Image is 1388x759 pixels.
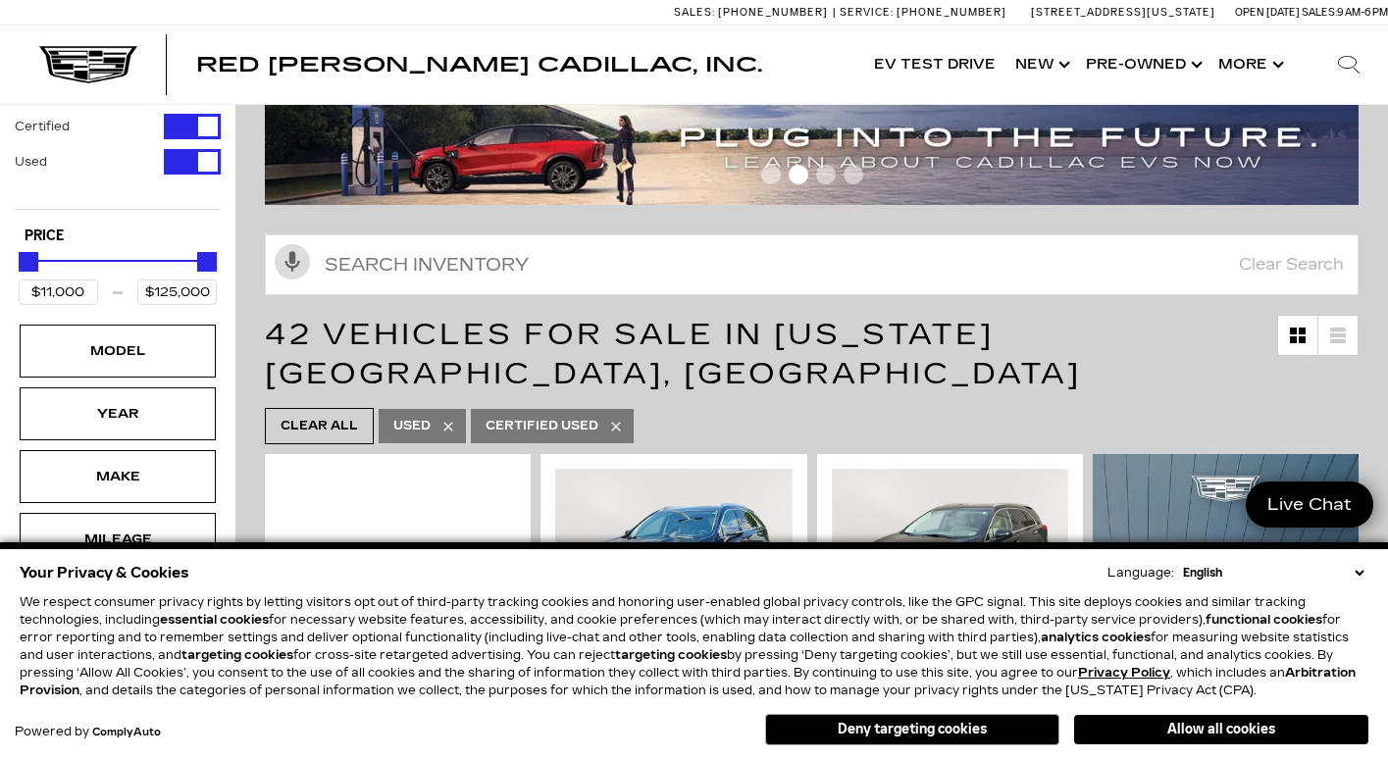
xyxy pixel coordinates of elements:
div: Model [69,340,167,362]
span: Red [PERSON_NAME] Cadillac, Inc. [196,53,762,76]
span: 42 Vehicles for Sale in [US_STATE][GEOGRAPHIC_DATA], [GEOGRAPHIC_DATA] [265,317,1081,391]
span: Used [393,414,431,438]
strong: analytics cookies [1041,631,1151,644]
span: Go to slide 1 [761,165,781,184]
a: Live Chat [1246,481,1373,528]
label: Certified [15,117,70,136]
button: Deny targeting cookies [765,714,1059,745]
div: Language: [1107,567,1174,579]
span: Open [DATE] [1235,6,1300,19]
div: ModelModel [20,325,216,378]
span: Service: [840,6,894,19]
span: Go to slide 3 [816,165,836,184]
span: Sales: [674,6,715,19]
span: Go to slide 4 [844,165,863,184]
div: Mileage [69,529,167,550]
input: Minimum [19,279,98,305]
a: ComplyAuto [92,727,161,738]
label: Used [15,152,47,172]
div: YearYear [20,387,216,440]
img: 2019 Cadillac XT4 AWD Premium Luxury [555,469,792,646]
strong: functional cookies [1206,613,1322,627]
strong: essential cookies [160,613,269,627]
span: Sales: [1302,6,1337,19]
input: Search Inventory [265,234,1359,295]
div: Maximum Price [197,252,217,272]
a: [STREET_ADDRESS][US_STATE] [1031,6,1215,19]
span: Live Chat [1258,493,1362,516]
a: Red [PERSON_NAME] Cadillac, Inc. [196,55,762,75]
span: [PHONE_NUMBER] [718,6,828,19]
img: 2018 Cadillac XT5 Luxury AWD [832,469,1068,646]
span: Go to slide 2 [789,165,808,184]
div: Price [19,245,217,305]
div: Search [1310,25,1388,104]
span: Certified Used [486,414,598,438]
svg: Click to toggle on voice search [275,244,310,279]
span: Clear All [281,414,358,438]
h5: Price [25,228,211,245]
div: Filter by Vehicle Type [15,78,221,209]
span: [PHONE_NUMBER] [897,6,1006,19]
img: Cadillac Dark Logo with Cadillac White Text [39,46,137,83]
div: Minimum Price [19,252,38,272]
u: Privacy Policy [1078,666,1170,680]
div: Year [69,403,167,425]
div: MakeMake [20,450,216,503]
div: Powered by [15,726,161,738]
strong: targeting cookies [615,648,727,662]
span: 9 AM-6 PM [1337,6,1388,19]
strong: targeting cookies [181,648,293,662]
button: Allow all cookies [1074,715,1368,744]
a: EV Test Drive [864,25,1005,104]
img: ev-blog-post-banners4 [265,88,1359,205]
a: Pre-Owned [1076,25,1208,104]
p: We respect consumer privacy rights by letting visitors opt out of third-party tracking cookies an... [20,593,1368,699]
select: Language Select [1178,564,1368,582]
input: Maximum [137,279,217,305]
span: Your Privacy & Cookies [20,559,189,586]
a: Sales: [PHONE_NUMBER] [674,7,833,18]
img: 2020 Cadillac XT4 Premium Luxury [280,469,516,651]
a: New [1005,25,1076,104]
div: Make [69,466,167,487]
a: Service: [PHONE_NUMBER] [833,7,1011,18]
div: MileageMileage [20,513,216,566]
button: More [1208,25,1290,104]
